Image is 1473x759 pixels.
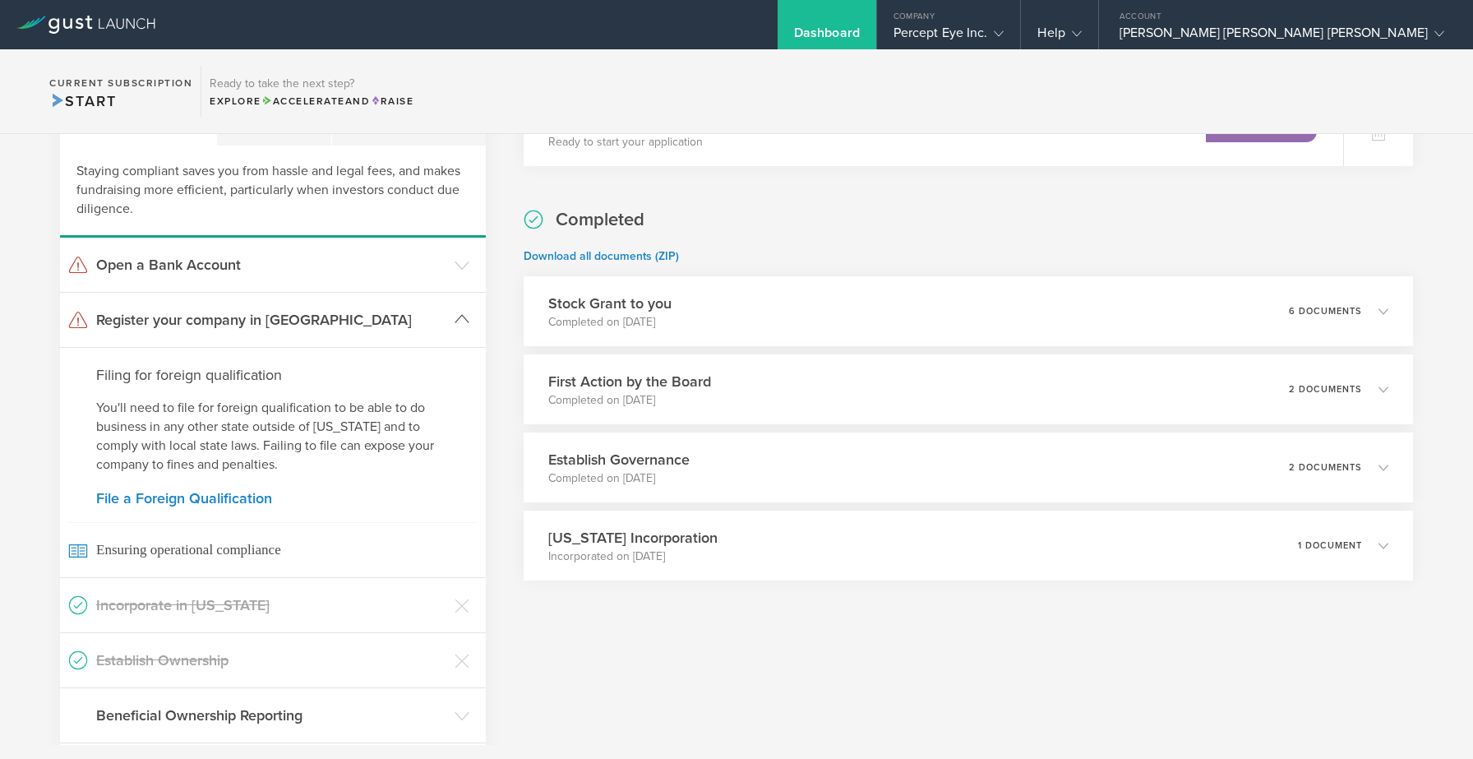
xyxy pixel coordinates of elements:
p: Ready to start your application [548,134,815,150]
h3: [US_STATE] Incorporation [548,527,718,548]
div: [PERSON_NAME] [PERSON_NAME] [PERSON_NAME] [1120,25,1444,49]
div: Help [1037,25,1081,49]
p: 1 document [1298,541,1362,550]
p: Completed on [DATE] [548,392,711,409]
a: Ensuring operational compliance [60,522,486,577]
div: Staying compliant saves you from hassle and legal fees, and makes fundraising more efficient, par... [60,146,486,238]
h3: First Action by the Board [548,371,711,392]
p: Completed on [DATE] [548,470,690,487]
h3: Ready to take the next step? [210,78,413,90]
span: Raise [370,95,413,107]
p: You'll need to file for foreign qualification to be able to do business in any other state outsid... [96,399,450,474]
p: Incorporated on [DATE] [548,548,718,565]
a: File a Foreign Qualification [96,491,450,506]
h3: Register your company in [GEOGRAPHIC_DATA] [96,309,446,331]
p: 6 documents [1289,307,1362,316]
p: 2 documents [1289,385,1362,394]
div: Percept Eye Inc. [893,25,1004,49]
h3: Establish Governance [548,449,690,470]
h3: Incorporate in [US_STATE] [96,595,446,616]
div: Explore [210,94,413,109]
span: Accelerate [261,95,345,107]
div: Dashboard [794,25,860,49]
h2: Current Subscription [49,78,192,88]
p: 2 documents [1289,463,1362,472]
a: Download all documents (ZIP) [524,249,679,263]
span: Ensuring operational compliance [68,522,478,577]
h3: Beneficial Ownership Reporting [96,705,446,726]
div: Ready to take the next step?ExploreAccelerateandRaise [201,66,422,117]
h4: Filing for foreign qualification [96,364,450,386]
h3: Establish Ownership [96,650,446,671]
h2: Completed [556,208,644,232]
h3: Open a Bank Account [96,254,446,275]
span: and [261,95,371,107]
span: Start [49,92,116,110]
h3: Stock Grant to you [548,293,672,314]
p: Completed on [DATE] [548,314,672,331]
